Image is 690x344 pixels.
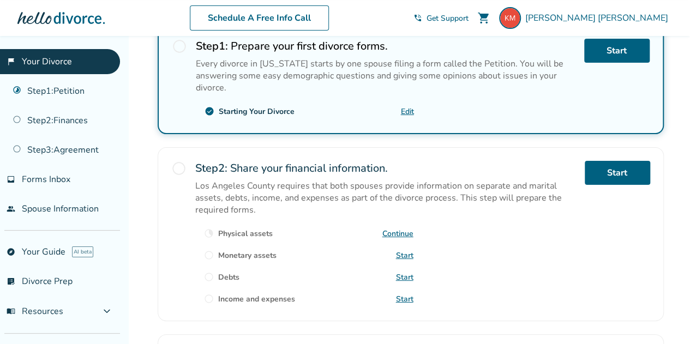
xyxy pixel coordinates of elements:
strong: Step 2 : [195,161,227,176]
span: radio_button_unchecked [204,250,214,260]
span: radio_button_unchecked [204,272,214,282]
span: inbox [7,175,15,184]
div: Income and expenses [218,294,295,304]
span: people [7,204,15,213]
span: shopping_cart [477,11,490,25]
p: Every divorce in [US_STATE] starts by one spouse filing a form called the Petition. You will be a... [196,58,575,94]
div: Debts [218,272,239,282]
strong: Step 1 : [196,39,228,53]
span: phone_in_talk [413,14,422,22]
a: Continue [382,228,413,239]
span: check_circle [205,106,214,116]
iframe: Chat Widget [635,292,690,344]
a: Start [396,250,413,261]
a: phone_in_talkGet Support [413,13,469,23]
span: Forms Inbox [22,173,70,185]
span: menu_book [7,307,15,316]
a: Start [585,161,650,185]
h2: Share your financial information. [195,161,576,176]
a: Edit [401,106,414,117]
span: radio_button_unchecked [171,161,187,176]
div: Starting Your Divorce [219,106,295,117]
span: radio_button_unchecked [172,39,187,54]
span: [PERSON_NAME] [PERSON_NAME] [525,12,673,24]
img: peaceluvnkp@yahoo.com [499,7,521,29]
span: list_alt_check [7,277,15,286]
span: Get Support [427,13,469,23]
a: Start [396,272,413,282]
span: radio_button_unchecked [204,294,214,304]
span: explore [7,248,15,256]
span: AI beta [72,246,93,257]
a: Start [584,39,650,63]
h2: Prepare your first divorce forms. [196,39,575,53]
span: expand_more [100,305,113,318]
div: Monetary assets [218,250,277,261]
span: clock_loader_40 [204,228,214,238]
div: Physical assets [218,228,273,239]
a: Start [396,294,413,304]
a: Schedule A Free Info Call [190,5,329,31]
span: flag_2 [7,57,15,66]
span: Resources [7,305,63,317]
p: Los Angeles County requires that both spouses provide information on separate and marital assets,... [195,180,576,216]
